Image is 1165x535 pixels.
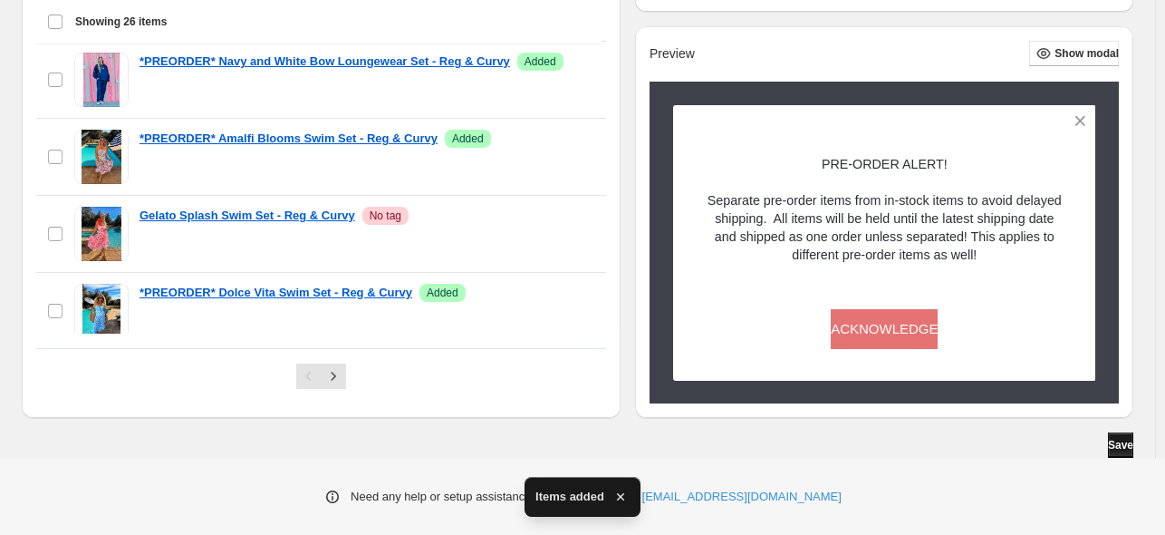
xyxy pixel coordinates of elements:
[525,54,556,69] span: Added
[705,154,1064,172] p: PRE-ORDER ALERT!
[1108,438,1133,452] span: Save
[642,488,842,506] a: [EMAIL_ADDRESS][DOMAIN_NAME]
[1108,433,1133,458] button: Save
[650,46,695,62] h2: Preview
[427,286,458,300] span: Added
[140,130,438,148] a: *PREORDER* Amalfi Blooms Swim Set - Reg & Curvy
[831,308,938,348] button: ACKNOWLEDGE
[321,364,346,389] button: Next
[75,15,167,29] span: Showing 26 items
[140,53,510,71] a: *PREORDER* Navy and White Bow Loungewear Set - Reg & Curvy
[296,364,346,389] nav: Pagination
[370,209,401,223] span: No tag
[1029,41,1119,66] button: Show modal
[140,284,412,302] a: *PREORDER* Dolce Vita Swim Set - Reg & Curvy
[705,190,1064,263] p: Separate pre-order items from in-stock items to avoid delayed shipping. All items will be held un...
[452,131,484,146] span: Added
[535,488,604,506] span: Items added
[140,207,355,225] a: Gelato Splash Swim Set - Reg & Curvy
[1054,46,1119,61] span: Show modal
